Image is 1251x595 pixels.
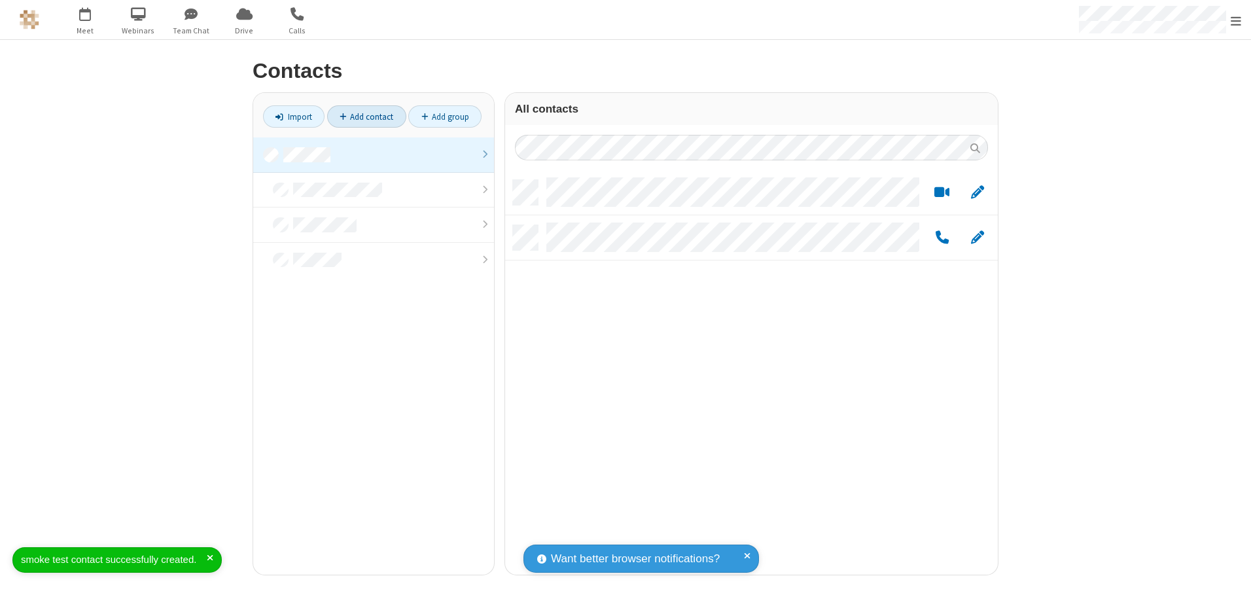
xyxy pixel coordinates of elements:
div: smoke test contact successfully created. [21,552,207,568]
button: Call by phone [929,230,955,246]
span: Webinars [114,25,163,37]
a: Import [263,105,325,128]
h2: Contacts [253,60,998,82]
a: Add contact [327,105,406,128]
span: Want better browser notifications? [551,550,720,568]
a: Add group [408,105,482,128]
span: Calls [273,25,322,37]
h3: All contacts [515,103,988,115]
div: grid [505,170,998,575]
span: Drive [220,25,269,37]
span: Team Chat [167,25,216,37]
iframe: Chat [1218,561,1241,586]
img: QA Selenium DO NOT DELETE OR CHANGE [20,10,39,29]
span: Meet [61,25,110,37]
button: Start a video meeting [929,185,955,201]
button: Edit [964,230,990,246]
button: Edit [964,185,990,201]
